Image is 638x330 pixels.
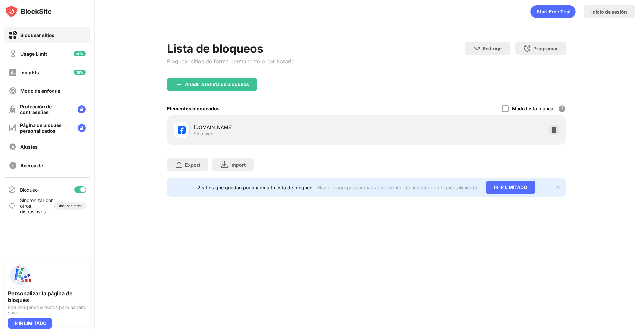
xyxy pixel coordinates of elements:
img: x-button.svg [555,185,561,190]
div: Discapacitados [58,204,82,208]
img: logo-blocksite.svg [5,5,52,18]
div: IR IR LIMITADO [8,318,52,329]
img: block-on.svg [9,31,17,39]
div: Programar [533,46,558,51]
div: 2 sitios que quedan por añadir a tu lista de bloqueo. [197,185,314,190]
img: insights-off.svg [9,68,17,77]
div: Bloqueo [20,187,38,193]
img: new-icon.svg [74,51,86,56]
div: Protección de contraseñas [20,104,72,115]
div: Haz clic aquí para actualizar y disfrutar de una lista de bloqueos ilimitada. [318,185,478,190]
div: Ajustes [20,144,38,150]
div: Modo de enfoque [20,88,60,94]
div: Inicio de sesión [591,9,627,15]
div: Sitio web [194,131,214,137]
div: Redirigir [483,46,502,51]
div: Import [230,162,246,168]
div: Modo Lista blanca [512,106,553,111]
img: customize-block-page-off.svg [9,124,17,132]
img: lock-menu.svg [78,124,86,132]
div: Añadir a la lista de bloqueos [185,82,249,87]
img: lock-menu.svg [78,105,86,113]
div: Sincronizar con otros dispositivos [20,197,54,214]
img: sync-icon.svg [8,202,16,210]
img: time-usage-off.svg [9,50,17,58]
div: Usage Limit [20,51,47,57]
div: animation [530,5,576,18]
div: Acerca de [20,163,43,168]
div: [DOMAIN_NAME] [194,124,367,131]
div: Export [185,162,200,168]
div: Elija imágenes & textos para hacerlo suyo [8,305,86,315]
div: Insights [20,70,39,75]
div: Personalizar la página de bloques [8,290,86,303]
img: new-icon.svg [74,70,86,75]
img: about-off.svg [9,161,17,170]
div: Lista de bloqueos [167,42,295,55]
img: push-custom-page.svg [8,263,32,287]
img: focus-off.svg [9,87,17,95]
div: Bloquear sitios de forma permanente o por horario [167,58,295,65]
img: favicons [178,126,186,134]
div: IR IR LIMITADO [486,181,535,194]
div: Página de bloques personalizados [20,122,72,134]
img: blocking-icon.svg [8,186,16,194]
div: Elementos bloqueados [167,106,220,111]
img: password-protection-off.svg [9,105,17,113]
div: Bloquear sitios [20,32,54,38]
img: settings-off.svg [9,143,17,151]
